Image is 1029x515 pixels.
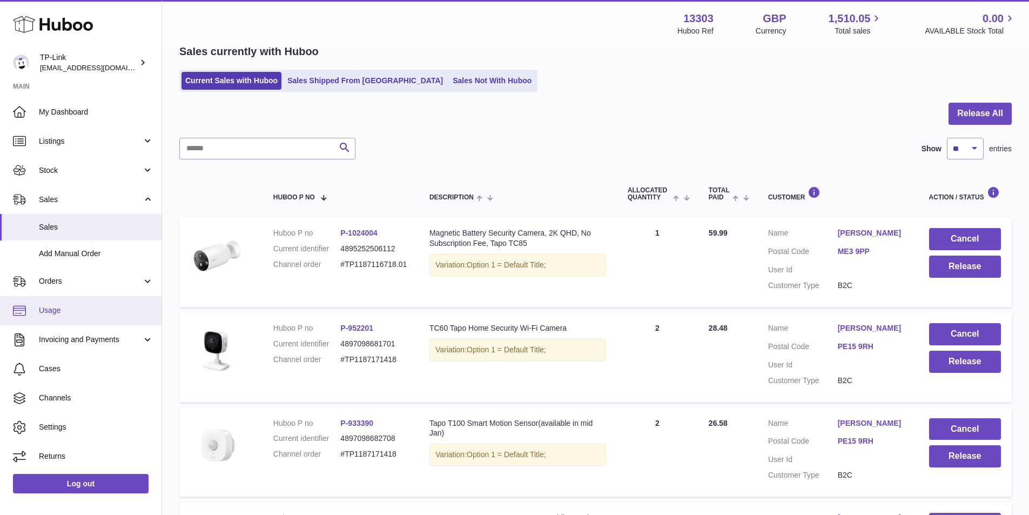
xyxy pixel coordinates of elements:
[467,345,546,354] span: Option 1 = Default Title;
[929,351,1001,373] button: Release
[429,418,606,439] div: Tapo T100 Smart Motion Sensor(available in mid Jan)
[429,228,606,249] div: Magnetic Battery Security Camera, 2K QHD, No Subscription Fee, Tapo TC85
[838,376,907,386] dd: B2C
[617,217,698,307] td: 1
[949,103,1012,125] button: Release All
[617,312,698,402] td: 2
[768,265,838,275] dt: User Id
[929,445,1001,467] button: Release
[284,72,447,90] a: Sales Shipped From [GEOGRAPHIC_DATA]
[340,244,408,254] dd: 4895252506112
[340,355,408,365] dd: #TP1187171418
[768,360,838,370] dt: User Id
[13,55,29,71] img: gaby.chen@tp-link.com
[40,63,159,72] span: [EMAIL_ADDRESS][DOMAIN_NAME]
[39,393,153,403] span: Channels
[429,444,606,466] div: Variation:
[273,418,341,429] dt: Huboo P no
[190,418,244,472] img: TapoT100_01.jpg
[467,260,546,269] span: Option 1 = Default Title;
[768,454,838,465] dt: User Id
[929,186,1001,201] div: Action / Status
[273,244,341,254] dt: Current identifier
[190,323,244,377] img: Tapo_TC60_EU_1.0_2002_Eglish_01_large_1600140971290i.jpg
[39,451,153,462] span: Returns
[340,259,408,270] dd: #TP1187116718.01
[768,323,838,336] dt: Name
[768,246,838,259] dt: Postal Code
[39,222,153,232] span: Sales
[925,11,1016,36] a: 0.00 AVAILABLE Stock Total
[983,11,1004,26] span: 0.00
[273,433,341,444] dt: Current identifier
[429,339,606,361] div: Variation:
[838,470,907,480] dd: B2C
[13,474,149,493] a: Log out
[39,195,142,205] span: Sales
[39,165,142,176] span: Stock
[838,436,907,446] a: PE15 9RH
[838,342,907,352] a: PE15 9RH
[835,26,883,36] span: Total sales
[838,323,907,333] a: [PERSON_NAME]
[179,44,319,59] h2: Sales currently with Huboo
[340,449,408,459] dd: #TP1187171418
[709,187,730,201] span: Total paid
[429,254,606,276] div: Variation:
[340,419,373,427] a: P-933390
[39,107,153,117] span: My Dashboard
[467,450,546,459] span: Option 1 = Default Title;
[273,259,341,270] dt: Channel order
[340,324,373,332] a: P-952201
[925,26,1016,36] span: AVAILABLE Stock Total
[273,194,315,201] span: Huboo P no
[39,335,142,345] span: Invoicing and Payments
[340,229,378,237] a: P-1024004
[838,280,907,291] dd: B2C
[181,72,281,90] a: Current Sales with Huboo
[340,433,408,444] dd: 4897098682708
[929,323,1001,345] button: Cancel
[829,11,871,26] span: 1,510.05
[838,228,907,238] a: [PERSON_NAME]
[768,436,838,449] dt: Postal Code
[768,228,838,241] dt: Name
[617,407,698,497] td: 2
[768,342,838,355] dt: Postal Code
[838,246,907,257] a: ME3 9PP
[429,323,606,333] div: TC60 Tapo Home Security Wi-Fi Camera
[768,418,838,431] dt: Name
[273,339,341,349] dt: Current identifier
[829,11,883,36] a: 1,510.05 Total sales
[429,194,474,201] span: Description
[449,72,535,90] a: Sales Not With Huboo
[273,355,341,365] dt: Channel order
[39,249,153,259] span: Add Manual Order
[39,136,142,146] span: Listings
[768,376,838,386] dt: Customer Type
[709,229,728,237] span: 59.99
[273,228,341,238] dt: Huboo P no
[709,324,728,332] span: 28.48
[628,187,670,201] span: ALLOCATED Quantity
[39,305,153,316] span: Usage
[756,26,786,36] div: Currency
[929,228,1001,250] button: Cancel
[677,26,714,36] div: Huboo Ref
[922,144,941,154] label: Show
[190,228,244,282] img: 02_large_20230829073438z.jpg
[273,323,341,333] dt: Huboo P no
[683,11,714,26] strong: 13303
[929,418,1001,440] button: Cancel
[40,52,137,73] div: TP-Link
[39,364,153,374] span: Cases
[39,276,142,286] span: Orders
[39,422,153,432] span: Settings
[989,144,1012,154] span: entries
[763,11,786,26] strong: GBP
[709,419,728,427] span: 26.58
[838,418,907,429] a: [PERSON_NAME]
[768,280,838,291] dt: Customer Type
[929,256,1001,278] button: Release
[273,449,341,459] dt: Channel order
